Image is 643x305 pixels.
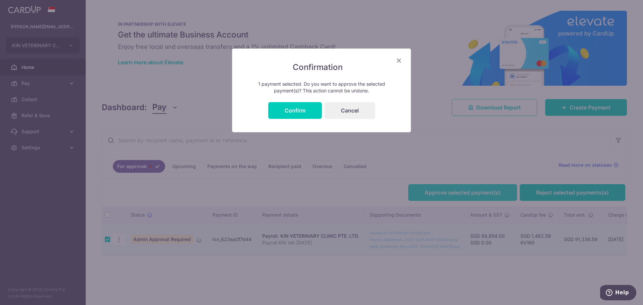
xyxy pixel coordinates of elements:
[325,102,375,119] button: Cancel
[600,285,636,302] iframe: Opens a widget where you can find more information
[395,57,403,65] button: Close
[268,102,322,119] button: Confirm
[245,81,398,94] p: 1 payment selected. Do you want to approve the selected payment(s)? This action cannot be undone.
[245,62,398,73] h5: Confirmation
